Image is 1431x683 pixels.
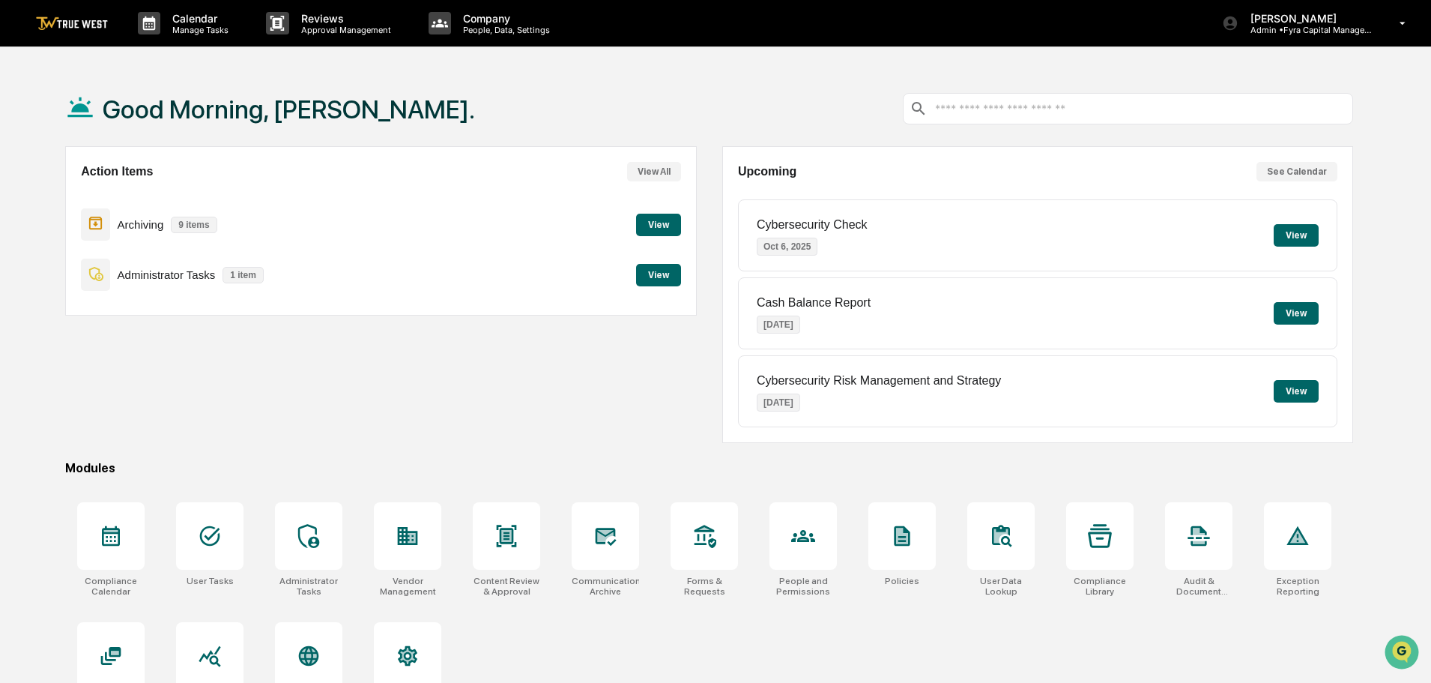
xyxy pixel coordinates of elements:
p: Admin • Fyra Capital Management [1238,25,1378,35]
img: 8933085812038_c878075ebb4cc5468115_72.jpg [31,115,58,142]
a: View [636,267,681,281]
div: 🗄️ [109,308,121,320]
button: View [636,264,681,286]
div: 🖐️ [15,308,27,320]
p: [DATE] [757,316,800,334]
p: [DATE] [757,394,800,412]
div: Exception Reporting [1264,576,1331,597]
div: Past conversations [15,166,100,178]
p: Archiving [118,218,164,231]
span: • [124,244,130,256]
span: Preclearance [30,307,97,322]
img: logo [36,16,108,31]
div: Modules [65,461,1353,475]
div: Forms & Requests [671,576,738,597]
div: User Tasks [187,576,234,586]
a: View [636,217,681,231]
button: View All [627,162,681,181]
a: 🗄️Attestations [103,301,192,328]
button: Start new chat [255,119,273,137]
p: Cybersecurity Risk Management and Strategy [757,374,1001,388]
span: Data Lookup [30,335,94,350]
iframe: Open customer support [1383,634,1424,674]
h1: Good Morning, [PERSON_NAME]. [103,94,475,124]
p: 9 items [171,217,217,233]
a: Powered byPylon [106,371,181,383]
div: Audit & Document Logs [1165,576,1232,597]
span: [DATE] [133,204,163,216]
div: Content Review & Approval [473,576,540,597]
span: [DATE] [133,244,163,256]
div: We're available if you need us! [67,130,206,142]
div: User Data Lookup [967,576,1035,597]
img: Tammy Steffen [15,230,39,254]
span: Attestations [124,307,186,322]
h2: Action Items [81,165,153,178]
div: Communications Archive [572,576,639,597]
p: Oct 6, 2025 [757,238,817,256]
img: Tammy Steffen [15,190,39,214]
p: Reviews [289,12,399,25]
p: [PERSON_NAME] [1238,12,1378,25]
button: View [1274,302,1319,325]
h2: Upcoming [738,165,796,178]
p: How can we help? [15,31,273,55]
span: [PERSON_NAME] [46,244,121,256]
button: See Calendar [1256,162,1337,181]
p: Calendar [160,12,236,25]
div: Compliance Library [1066,576,1134,597]
a: 🔎Data Lookup [9,329,100,356]
div: Policies [885,576,919,586]
p: Cybersecurity Check [757,218,868,232]
div: Compliance Calendar [77,576,145,597]
img: 1746055101610-c473b297-6a78-478c-a979-82029cc54cd1 [15,115,42,142]
p: 1 item [223,267,264,283]
div: Start new chat [67,115,246,130]
p: People, Data, Settings [451,25,557,35]
button: View [636,214,681,236]
button: View [1274,380,1319,403]
div: Administrator Tasks [275,576,342,597]
p: Cash Balance Report [757,296,871,310]
p: Manage Tasks [160,25,236,35]
p: Approval Management [289,25,399,35]
p: Administrator Tasks [118,268,216,281]
div: 🔎 [15,337,27,349]
button: View [1274,224,1319,247]
span: Pylon [149,372,181,383]
p: Company [451,12,557,25]
span: • [124,204,130,216]
div: Vendor Management [374,576,441,597]
span: [PERSON_NAME] [46,204,121,216]
button: See all [232,163,273,181]
a: 🖐️Preclearance [9,301,103,328]
div: People and Permissions [769,576,837,597]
